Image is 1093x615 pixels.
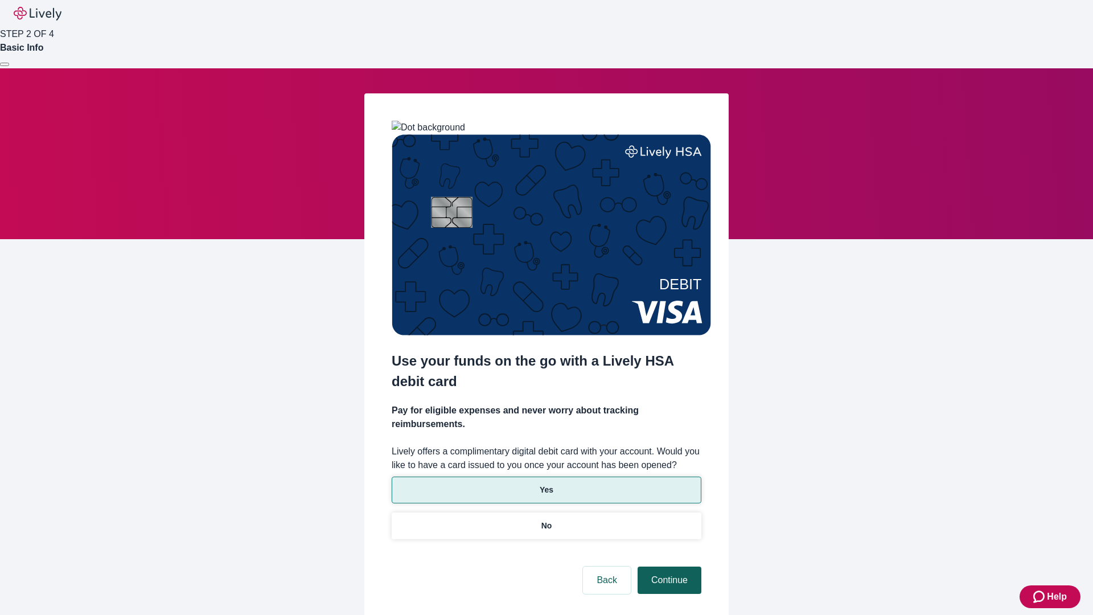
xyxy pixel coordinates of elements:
[1020,585,1080,608] button: Zendesk support iconHelp
[392,477,701,503] button: Yes
[392,512,701,539] button: No
[1047,590,1067,604] span: Help
[392,404,701,431] h4: Pay for eligible expenses and never worry about tracking reimbursements.
[1033,590,1047,604] svg: Zendesk support icon
[540,484,553,496] p: Yes
[14,7,61,20] img: Lively
[541,520,552,532] p: No
[392,121,465,134] img: Dot background
[583,567,631,594] button: Back
[392,445,701,472] label: Lively offers a complimentary digital debit card with your account. Would you like to have a card...
[392,351,701,392] h2: Use your funds on the go with a Lively HSA debit card
[392,134,711,335] img: Debit card
[638,567,701,594] button: Continue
